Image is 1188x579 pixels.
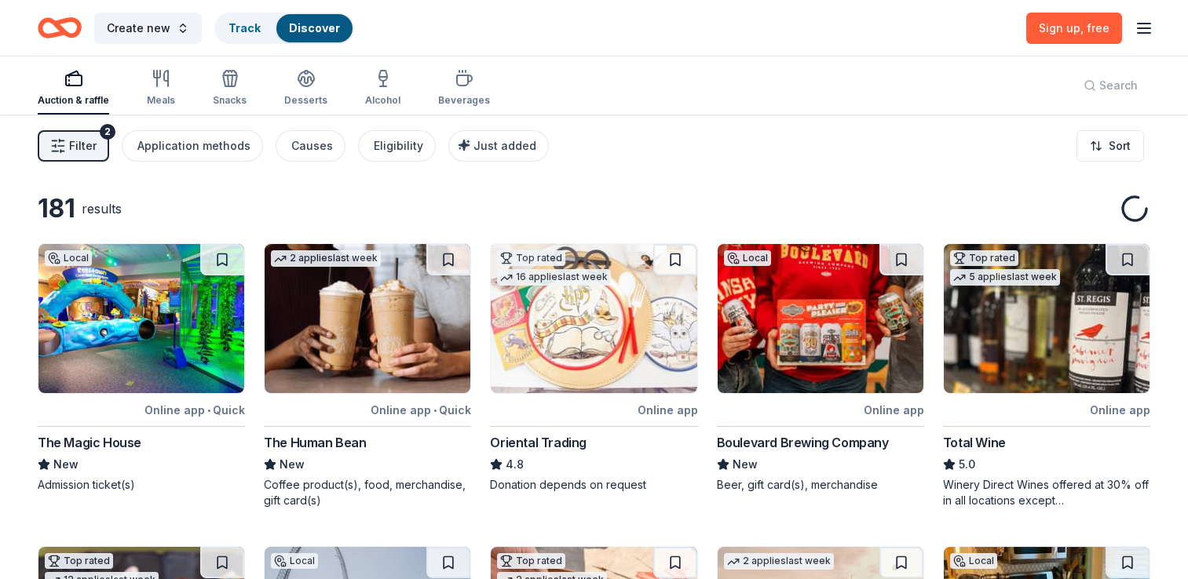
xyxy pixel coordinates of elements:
[38,9,82,46] a: Home
[284,63,327,115] button: Desserts
[448,130,549,162] button: Just added
[45,250,92,266] div: Local
[214,13,354,44] button: TrackDiscover
[38,63,109,115] button: Auction & raffle
[291,137,333,155] div: Causes
[358,130,436,162] button: Eligibility
[724,250,771,266] div: Local
[733,455,758,474] span: New
[264,433,366,452] div: The Human Bean
[276,130,345,162] button: Causes
[228,21,261,35] a: Track
[53,455,79,474] span: New
[638,400,698,420] div: Online app
[147,94,175,107] div: Meals
[265,244,470,393] img: Image for The Human Bean
[1109,137,1131,155] span: Sort
[717,433,889,452] div: Boulevard Brewing Company
[38,193,75,224] div: 181
[717,477,924,493] div: Beer, gift card(s), merchandise
[438,63,490,115] button: Beverages
[497,553,565,569] div: Top rated
[473,139,536,152] span: Just added
[374,137,423,155] div: Eligibility
[490,477,697,493] div: Donation depends on request
[289,21,340,35] a: Discover
[38,130,109,162] button: Filter2
[213,63,247,115] button: Snacks
[365,94,400,107] div: Alcohol
[943,477,1150,508] div: Winery Direct Wines offered at 30% off in all locations except [GEOGRAPHIC_DATA], [GEOGRAPHIC_DAT...
[724,553,834,570] div: 2 applies last week
[959,455,975,474] span: 5.0
[718,244,923,393] img: Image for Boulevard Brewing Company
[1026,13,1122,44] a: Sign up, free
[100,124,115,140] div: 2
[207,404,210,417] span: •
[371,400,471,420] div: Online app Quick
[943,243,1150,508] a: Image for Total WineTop rated5 applieslast weekOnline appTotal Wine5.0Winery Direct Wines offered...
[943,433,1006,452] div: Total Wine
[1080,21,1109,35] span: , free
[506,455,524,474] span: 4.8
[147,63,175,115] button: Meals
[38,94,109,107] div: Auction & raffle
[137,137,250,155] div: Application methods
[38,433,141,452] div: The Magic House
[950,250,1018,266] div: Top rated
[717,243,924,493] a: Image for Boulevard Brewing CompanyLocalOnline appBoulevard Brewing CompanyNewBeer, gift card(s),...
[264,243,471,508] a: Image for The Human Bean2 applieslast weekOnline app•QuickThe Human BeanNewCoffee product(s), foo...
[944,244,1150,393] img: Image for Total Wine
[490,433,587,452] div: Oriental Trading
[490,243,697,493] a: Image for Oriental TradingTop rated16 applieslast weekOnline appOriental Trading4.8Donation depen...
[144,400,245,420] div: Online app Quick
[271,250,381,267] div: 2 applies last week
[38,477,245,493] div: Admission ticket(s)
[950,269,1060,286] div: 5 applies last week
[497,269,611,286] div: 16 applies last week
[365,63,400,115] button: Alcohol
[1090,400,1150,420] div: Online app
[438,94,490,107] div: Beverages
[864,400,924,420] div: Online app
[45,553,113,569] div: Top rated
[107,19,170,38] span: Create new
[1039,21,1109,35] span: Sign up
[280,455,305,474] span: New
[122,130,263,162] button: Application methods
[38,244,244,393] img: Image for The Magic House
[69,137,97,155] span: Filter
[950,553,997,569] div: Local
[497,250,565,266] div: Top rated
[271,553,318,569] div: Local
[284,94,327,107] div: Desserts
[1077,130,1144,162] button: Sort
[82,199,122,218] div: results
[213,94,247,107] div: Snacks
[94,13,202,44] button: Create new
[433,404,437,417] span: •
[491,244,696,393] img: Image for Oriental Trading
[38,243,245,493] a: Image for The Magic HouseLocalOnline app•QuickThe Magic HouseNewAdmission ticket(s)
[264,477,471,508] div: Coffee product(s), food, merchandise, gift card(s)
